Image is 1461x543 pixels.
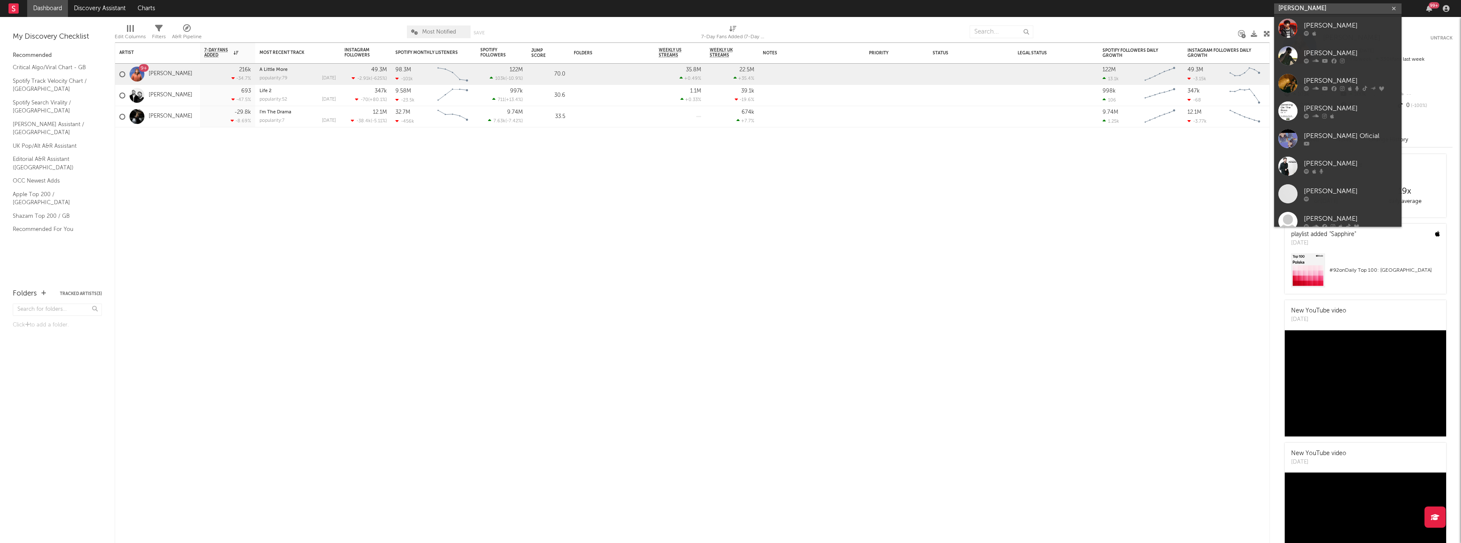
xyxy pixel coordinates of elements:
[701,32,765,42] div: 7-Day Fans Added (7-Day Fans Added)
[507,76,522,81] span: -10.9 %
[13,225,93,234] a: Recommended For You
[1291,458,1346,467] div: [DATE]
[152,32,166,42] div: Filters
[1329,231,1356,237] a: "Sapphire"
[372,119,386,124] span: -5.11 %
[1103,88,1116,94] div: 998k
[1304,158,1397,169] div: [PERSON_NAME]
[574,51,637,56] div: Folders
[736,118,754,124] div: +7.7 %
[494,119,505,124] span: 7.63k
[733,76,754,81] div: +35.4 %
[506,98,522,102] span: +13.4 %
[422,29,456,35] span: Most Notified
[1291,315,1346,324] div: [DATE]
[395,67,411,73] div: 98.3M
[680,97,701,102] div: +0.33 %
[741,88,754,94] div: 39.1k
[204,48,231,58] span: 7-Day Fans Added
[13,304,102,316] input: Search for folders...
[1274,208,1402,235] a: [PERSON_NAME]
[172,21,202,46] div: A&R Pipeline
[231,97,251,102] div: -47.5 %
[13,32,102,42] div: My Discovery Checklist
[510,88,523,94] div: 997k
[739,67,754,73] div: 22.5M
[510,67,523,73] div: 122M
[1304,103,1397,113] div: [PERSON_NAME]
[1285,253,1446,294] a: #92onDaily Top 100: [GEOGRAPHIC_DATA]
[259,110,336,115] div: I'm The Drama
[490,76,523,81] div: ( )
[763,51,848,56] div: Notes
[1274,42,1402,70] a: [PERSON_NAME]
[259,89,271,93] a: Life 2
[1304,20,1397,31] div: [PERSON_NAME]
[1274,125,1402,152] a: [PERSON_NAME] Oficial
[659,48,688,58] span: Weekly US Streams
[395,76,413,82] div: -101k
[507,119,522,124] span: -7.42 %
[13,76,93,94] a: Spotify Track Velocity Chart / [GEOGRAPHIC_DATA]
[13,141,93,151] a: UK Pop/Alt A&R Assistant
[742,110,754,115] div: 674k
[434,85,472,106] svg: Chart title
[152,21,166,46] div: Filters
[1103,76,1119,82] div: 13.1k
[395,118,414,124] div: -456k
[395,97,415,103] div: -23.5k
[1187,48,1251,58] div: Instagram Followers Daily Growth
[1365,186,1444,197] div: 19 x
[933,51,988,56] div: Status
[710,48,742,58] span: Weekly UK Streams
[1141,64,1179,85] svg: Chart title
[355,97,387,102] div: ( )
[1187,97,1201,103] div: -68
[149,70,192,78] a: [PERSON_NAME]
[690,88,701,94] div: 1.1M
[735,97,754,102] div: -19.6 %
[1304,76,1397,86] div: [PERSON_NAME]
[1187,76,1206,82] div: -3.15k
[13,155,93,172] a: Editorial A&R Assistant ([GEOGRAPHIC_DATA])
[172,32,202,42] div: A&R Pipeline
[259,68,336,72] div: A Little More
[680,76,701,81] div: +0.49 %
[259,50,323,55] div: Most Recent Track
[531,90,565,101] div: 30.6
[1396,89,1453,100] div: --
[344,48,374,58] div: Instagram Followers
[1274,3,1402,14] input: Search for artists
[1141,106,1179,127] svg: Chart title
[1141,85,1179,106] svg: Chart title
[1103,118,1119,124] div: 1.25k
[434,64,472,85] svg: Chart title
[531,112,565,122] div: 33.5
[259,118,285,123] div: popularity: 7
[395,88,411,94] div: 9.58M
[701,21,765,46] div: 7-Day Fans Added (7-Day Fans Added)
[13,211,93,221] a: Shazam Top 200 / GB
[372,76,386,81] span: -625 %
[1291,230,1356,239] div: playlist added
[686,67,701,73] div: 35.8M
[1430,34,1453,42] button: Untrack
[259,76,288,81] div: popularity: 79
[1304,186,1397,196] div: [PERSON_NAME]
[13,98,93,115] a: Spotify Search Virality / [GEOGRAPHIC_DATA]
[1103,110,1118,115] div: 9.74M
[531,69,565,79] div: 70.0
[231,76,251,81] div: -34.7 %
[239,67,251,73] div: 216k
[1291,307,1346,315] div: New YouTube video
[259,110,291,115] a: I'm The Drama
[1274,70,1402,97] a: [PERSON_NAME]
[1429,2,1439,8] div: 99 +
[373,110,387,115] div: 12.1M
[531,48,553,58] div: Jump Score
[488,118,523,124] div: ( )
[480,48,510,58] div: Spotify Followers
[869,51,903,56] div: Priority
[1329,265,1440,276] div: # 92 on Daily Top 100: [GEOGRAPHIC_DATA]
[1274,97,1402,125] a: [PERSON_NAME]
